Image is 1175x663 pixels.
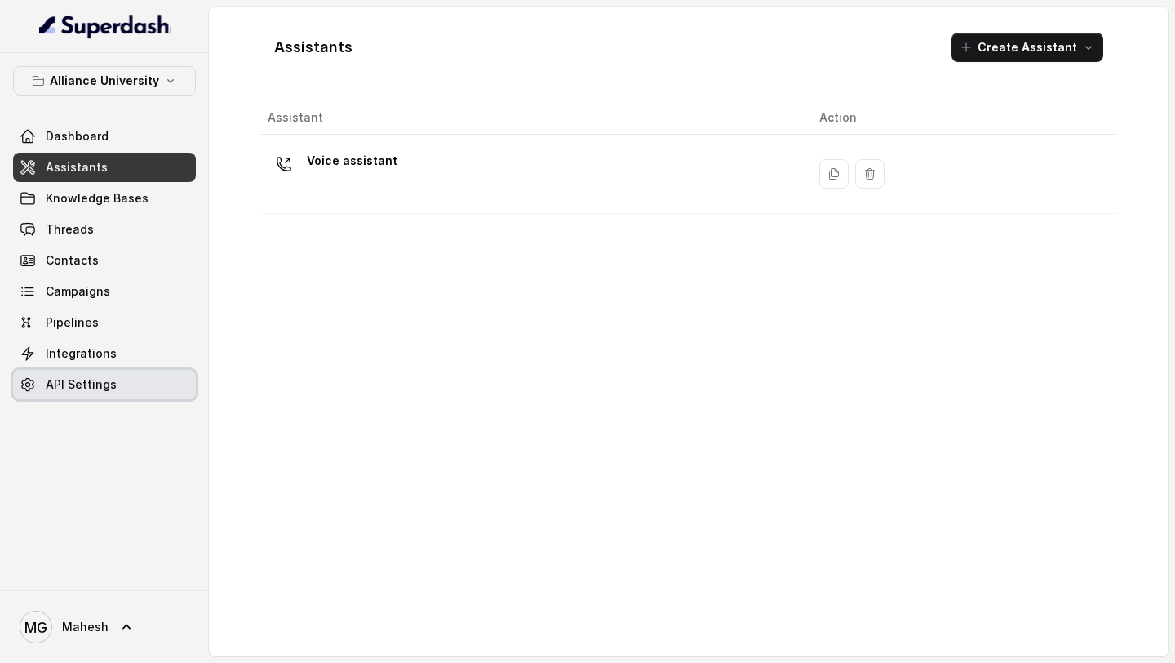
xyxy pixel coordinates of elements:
p: Voice assistant [307,148,397,174]
span: Dashboard [46,128,109,145]
th: Action [806,101,1116,135]
span: Integrations [46,345,117,362]
img: light.svg [39,13,171,39]
th: Assistant [261,101,806,135]
a: Pipelines [13,308,196,337]
button: Create Assistant [951,33,1103,62]
h1: Assistants [274,34,352,60]
span: Knowledge Bases [46,190,149,207]
a: API Settings [13,370,196,399]
span: Pipelines [46,314,99,331]
a: Integrations [13,339,196,368]
span: Campaigns [46,283,110,300]
span: Threads [46,221,94,238]
a: Knowledge Bases [13,184,196,213]
a: Contacts [13,246,196,275]
button: Alliance University [13,66,196,96]
text: MG [24,619,47,636]
a: Threads [13,215,196,244]
a: Campaigns [13,277,196,306]
span: Assistants [46,159,108,176]
span: Mahesh [62,619,109,635]
a: Mahesh [13,604,196,650]
span: API Settings [46,376,117,393]
p: Alliance University [50,71,159,91]
a: Assistants [13,153,196,182]
span: Contacts [46,252,99,269]
a: Dashboard [13,122,196,151]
